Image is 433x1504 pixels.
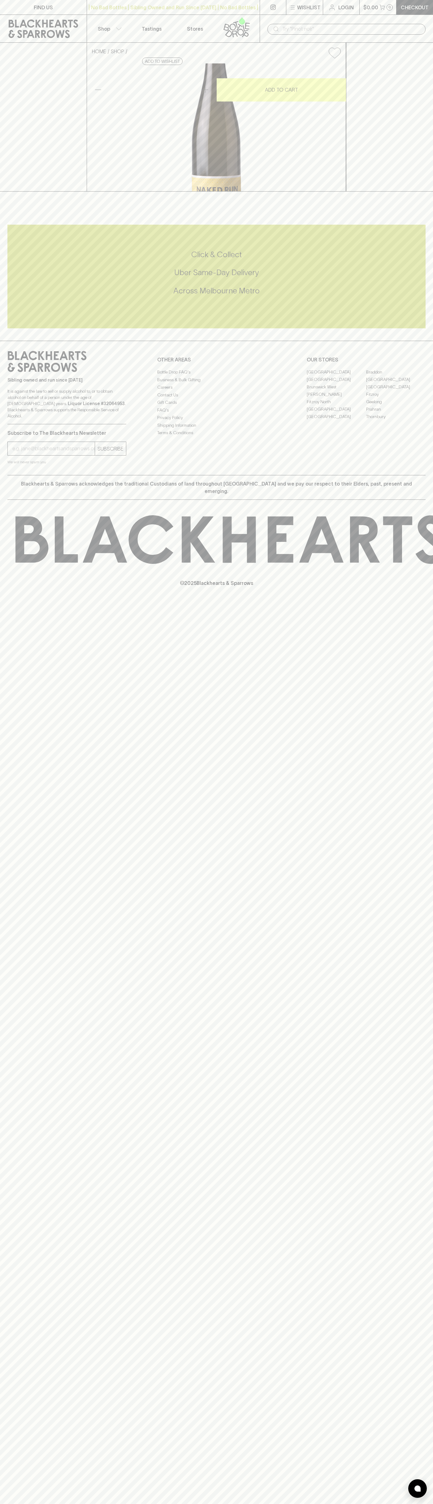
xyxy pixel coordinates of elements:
button: Add to wishlist [142,58,183,65]
a: Business & Bulk Gifting [157,376,276,383]
a: HOME [92,49,106,54]
p: Subscribe to The Blackhearts Newsletter [7,429,126,437]
p: $0.00 [363,4,378,11]
a: Brunswick West [307,383,366,391]
a: [GEOGRAPHIC_DATA] [307,413,366,420]
p: Wishlist [297,4,321,11]
a: [GEOGRAPHIC_DATA] [307,405,366,413]
div: Call to action block [7,225,426,328]
a: FAQ's [157,406,276,414]
a: Stores [173,15,217,42]
a: Careers [157,384,276,391]
a: SHOP [111,49,124,54]
a: Tastings [130,15,173,42]
p: 0 [388,6,391,9]
button: Shop [87,15,130,42]
p: SUBSCRIBE [97,445,123,452]
img: bubble-icon [414,1485,421,1492]
p: Tastings [142,25,162,32]
img: 37708.png [87,63,346,191]
a: Gift Cards [157,399,276,406]
h5: Across Melbourne Metro [7,286,426,296]
a: Terms & Conditions [157,429,276,437]
button: ADD TO CART [217,78,346,102]
p: Shop [98,25,110,32]
a: [GEOGRAPHIC_DATA] [307,376,366,383]
a: Bottle Drop FAQ's [157,369,276,376]
strong: Liquor License #32064953 [68,401,125,406]
p: Login [338,4,354,11]
a: Shipping Information [157,421,276,429]
p: We will never spam you [7,459,126,465]
h5: Click & Collect [7,249,426,260]
button: SUBSCRIBE [95,442,126,455]
a: Braddon [366,368,426,376]
a: [GEOGRAPHIC_DATA] [366,383,426,391]
a: Fitzroy North [307,398,366,405]
button: Add to wishlist [326,45,343,61]
a: [PERSON_NAME] [307,391,366,398]
p: Checkout [401,4,429,11]
input: e.g. jane@blackheartsandsparrows.com.au [12,444,95,454]
input: Try "Pinot noir" [282,24,421,34]
a: Fitzroy [366,391,426,398]
a: Contact Us [157,391,276,399]
p: Blackhearts & Sparrows acknowledges the traditional Custodians of land throughout [GEOGRAPHIC_DAT... [12,480,421,495]
p: FIND US [34,4,53,11]
a: Geelong [366,398,426,405]
p: OUR STORES [307,356,426,363]
p: Sibling owned and run since [DATE] [7,377,126,383]
p: ADD TO CART [265,86,298,93]
a: Prahran [366,405,426,413]
p: Stores [187,25,203,32]
a: [GEOGRAPHIC_DATA] [307,368,366,376]
p: OTHER AREAS [157,356,276,363]
p: It is against the law to sell or supply alcohol to, or to obtain alcohol on behalf of a person un... [7,388,126,419]
a: Privacy Policy [157,414,276,421]
a: [GEOGRAPHIC_DATA] [366,376,426,383]
h5: Uber Same-Day Delivery [7,267,426,278]
a: Thornbury [366,413,426,420]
